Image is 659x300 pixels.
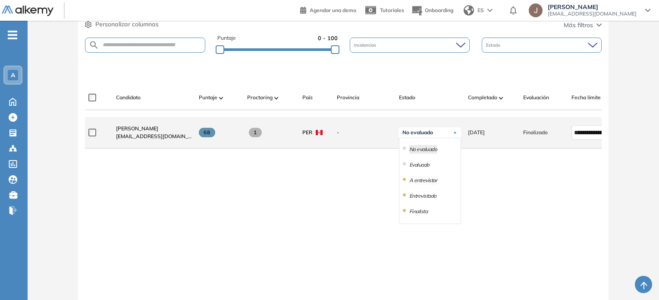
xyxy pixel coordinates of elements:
[337,129,392,136] span: -
[116,125,192,133] a: [PERSON_NAME]
[409,176,437,185] li: A entrevistar
[409,145,437,154] li: No evaluado
[399,94,415,101] span: Estado
[247,94,273,101] span: Proctoring
[409,223,442,231] li: Oferta enviada
[523,129,548,136] span: Finalizado
[8,34,17,36] i: -
[302,94,313,101] span: País
[274,97,279,99] img: [missing "en.ARROW_ALT" translation]
[116,94,141,101] span: Candidato
[564,21,602,30] button: Más filtros
[452,130,458,135] img: Ícono de flecha
[302,129,312,136] span: PER
[95,20,159,29] span: Personalizar columnas
[425,7,453,13] span: Onboarding
[499,97,503,99] img: [missing "en.ARROW_ALT" translation]
[564,21,593,30] span: Más filtros
[11,72,15,79] span: A
[409,161,430,169] li: Evaluado
[310,7,356,13] span: Agendar una demo
[116,125,158,132] span: [PERSON_NAME]
[409,207,428,216] li: Finalista
[409,192,436,200] li: Entrevistado
[219,97,223,99] img: [missing "en.ARROW_ALT" translation]
[85,20,159,29] button: Personalizar columnas
[89,40,99,51] img: SEARCH_ALT
[316,130,323,135] img: PER
[482,38,602,53] div: Estado
[249,128,262,137] span: 1
[477,6,484,14] span: ES
[468,94,497,101] span: Completado
[468,129,485,136] span: [DATE]
[411,1,453,20] button: Onboarding
[318,34,338,42] span: 0 - 100
[2,6,53,16] img: Logo
[199,94,217,101] span: Puntaje
[523,94,549,101] span: Evaluación
[116,133,192,140] span: [EMAIL_ADDRESS][DOMAIN_NAME]
[486,42,502,48] span: Estado
[464,5,474,16] img: world
[487,9,493,12] img: arrow
[354,42,378,48] span: Incidencias
[337,94,359,101] span: Provincia
[217,34,236,42] span: Puntaje
[380,7,404,13] span: Tutoriales
[300,4,356,15] a: Agendar una demo
[548,10,637,17] span: [EMAIL_ADDRESS][DOMAIN_NAME]
[199,128,216,137] span: 68
[350,38,470,53] div: Incidencias
[571,94,601,101] span: Fecha límite
[548,3,637,10] span: [PERSON_NAME]
[402,129,433,136] span: No evaluado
